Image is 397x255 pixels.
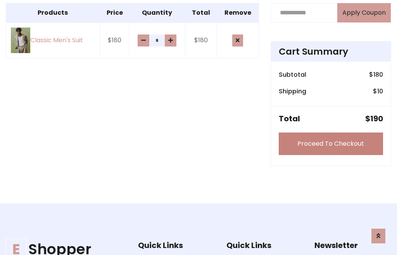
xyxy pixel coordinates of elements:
span: 180 [373,70,383,79]
th: Total [185,3,217,22]
h5: $ [365,114,383,123]
th: Products [6,3,100,22]
td: $180 [185,22,217,58]
h6: $ [373,88,383,95]
span: 10 [377,87,383,96]
a: Proceed To Checkout [279,133,383,155]
h6: Shipping [279,88,306,95]
button: Apply Coupon [337,3,391,22]
h4: Cart Summary [279,46,383,57]
th: Price [100,3,129,22]
h6: Subtotal [279,71,306,78]
span: 190 [370,113,383,124]
h5: Quick Links [226,241,303,250]
h5: Newsletter [314,241,391,250]
td: $180 [100,22,129,58]
h5: Quick Links [138,241,215,250]
th: Remove [217,3,259,22]
a: Classic Men's Suit [11,28,95,53]
h6: $ [369,71,383,78]
th: Quantity [129,3,185,22]
h5: Total [279,114,300,123]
